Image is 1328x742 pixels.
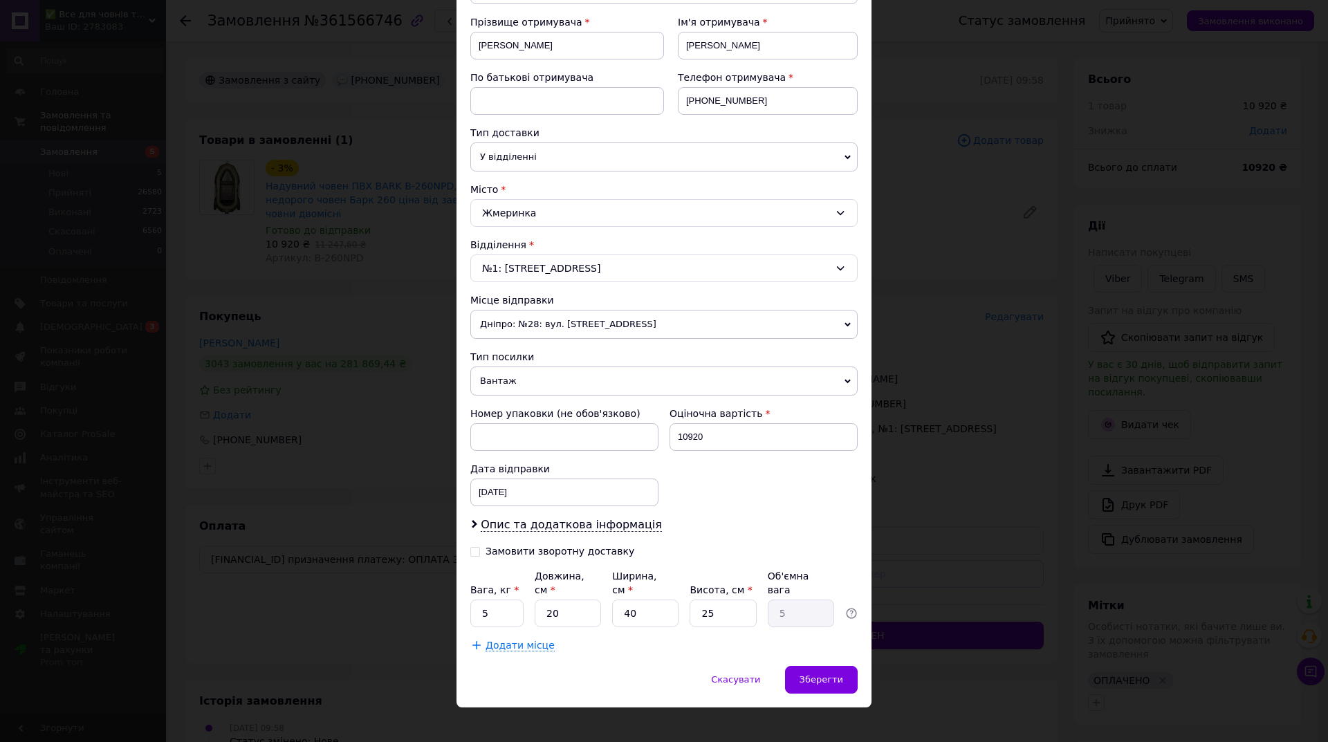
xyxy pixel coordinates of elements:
[470,199,858,227] div: Жмеринка
[470,254,858,282] div: №1: [STREET_ADDRESS]
[470,351,534,362] span: Тип посилки
[470,310,858,339] span: Дніпро: №28: вул. [STREET_ADDRESS]
[470,462,658,476] div: Дата відправки
[470,367,858,396] span: Вантаж
[470,295,554,306] span: Місце відправки
[470,238,858,252] div: Відділення
[768,569,834,597] div: Об'ємна вага
[470,142,858,171] span: У відділенні
[470,183,858,196] div: Місто
[470,407,658,420] div: Номер упаковки (не обов'язково)
[711,674,760,685] span: Скасувати
[678,87,858,115] input: +380
[486,546,634,557] div: Замовити зворотну доставку
[481,518,662,532] span: Опис та додаткова інформація
[678,17,760,28] span: Ім'я отримувача
[678,72,786,83] span: Телефон отримувача
[670,407,858,420] div: Оціночна вартість
[470,72,593,83] span: По батькові отримувача
[470,17,582,28] span: Прізвище отримувача
[486,640,555,651] span: Додати місце
[800,674,843,685] span: Зберегти
[535,571,584,595] label: Довжина, см
[612,571,656,595] label: Ширина, см
[690,584,752,595] label: Висота, см
[470,127,539,138] span: Тип доставки
[470,584,519,595] label: Вага, кг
